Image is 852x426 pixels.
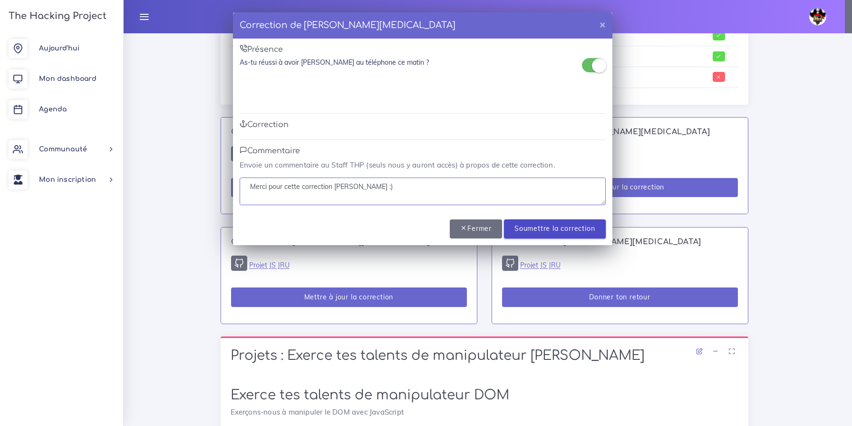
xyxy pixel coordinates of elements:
label: As-tu réussi à avoir [PERSON_NAME] au téléphone ce matin ? [240,58,429,67]
button: Fermer [450,219,502,239]
h5: Correction [240,120,606,129]
h4: Correction de [PERSON_NAME][MEDICAL_DATA] [240,19,455,32]
h5: Commentaire [240,147,606,156]
h5: Présence [240,45,606,54]
button: × [593,12,612,36]
input: Soumettre la correction [504,219,605,239]
p: Envoie un commentaire au Staff THP (seuls nous y auront accès) à propos de cette correction. [240,159,606,171]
